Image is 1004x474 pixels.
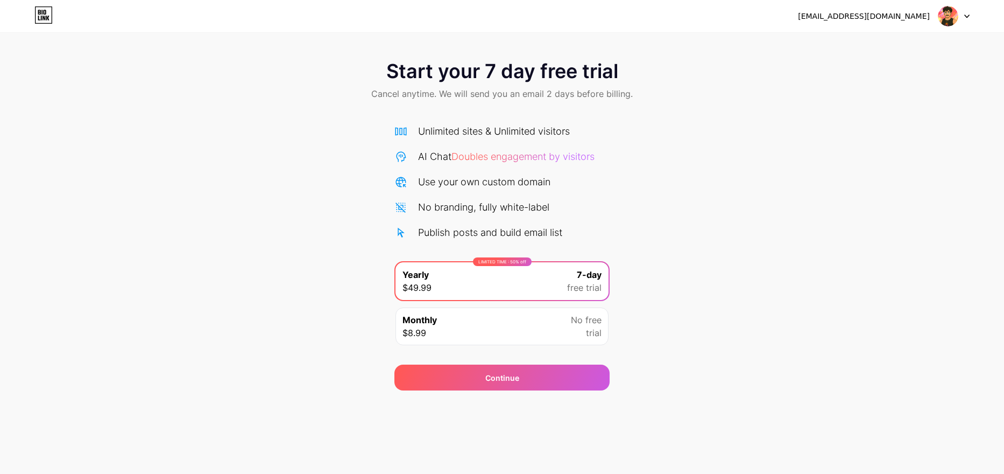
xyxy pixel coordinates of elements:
div: [EMAIL_ADDRESS][DOMAIN_NAME] [798,11,930,22]
span: No free [571,313,602,326]
span: free trial [567,281,602,294]
span: Continue [485,372,519,384]
span: $49.99 [402,281,432,294]
span: trial [586,326,602,339]
div: Unlimited sites & Unlimited visitors [418,124,570,138]
span: Start your 7 day free trial [386,60,618,82]
span: $8.99 [402,326,426,339]
img: misterjumbo [938,6,958,26]
div: AI Chat [418,149,595,164]
div: Use your own custom domain [418,175,550,189]
div: LIMITED TIME : 50% off [473,257,532,266]
div: No branding, fully white-label [418,200,549,214]
span: 7-day [577,268,602,281]
span: Cancel anytime. We will send you an email 2 days before billing. [371,87,633,100]
span: Doubles engagement by visitors [451,151,595,162]
div: Publish posts and build email list [418,225,562,240]
span: Yearly [402,268,429,281]
span: Monthly [402,313,437,326]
